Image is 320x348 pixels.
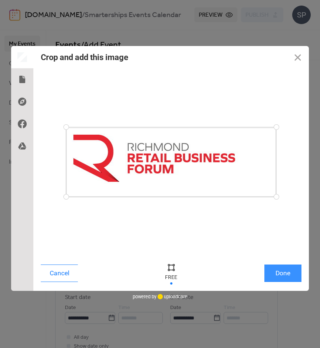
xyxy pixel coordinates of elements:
[11,68,33,91] div: Local Files
[11,91,33,113] div: Direct Link
[41,53,128,62] div: Crop and add this image
[11,113,33,135] div: Facebook
[264,265,301,282] button: Done
[11,46,33,68] div: Preview
[41,265,78,282] button: Cancel
[156,294,187,299] a: uploadcare
[133,291,187,302] div: powered by
[11,135,33,157] div: Google Drive
[287,46,309,68] button: Close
